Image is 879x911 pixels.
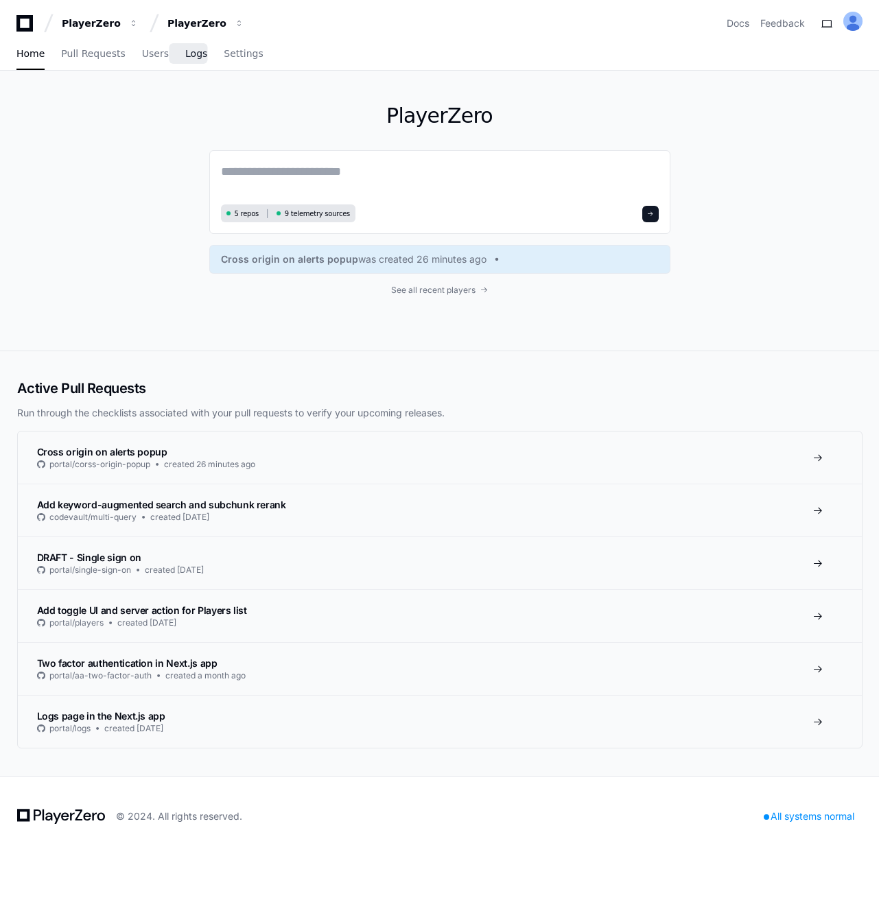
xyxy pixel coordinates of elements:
a: See all recent players [209,285,670,296]
a: Two factor authentication in Next.js appportal/aa-two-factor-authcreated a month ago [18,642,862,695]
span: portal/single-sign-on [49,565,131,576]
span: See all recent players [391,285,476,296]
span: Add toggle UI and server action for Players list [37,604,247,616]
span: created [DATE] [117,617,176,628]
a: Logs page in the Next.js appportal/logscreated [DATE] [18,695,862,748]
span: Cross origin on alerts popup [37,446,167,458]
span: Logs page in the Next.js app [37,710,165,722]
h2: Active Pull Requests [17,379,863,398]
a: Home [16,38,45,70]
span: portal/aa-two-factor-auth [49,670,152,681]
span: Pylon [137,144,166,154]
h1: PlayerZero [209,104,670,128]
span: 9 telemetry sources [285,209,350,219]
a: Docs [727,16,749,30]
span: created [DATE] [104,723,163,734]
a: Pull Requests [61,38,125,70]
span: Two factor authentication in Next.js app [37,657,218,669]
span: Pull Requests [61,49,125,58]
a: Powered byPylon [97,143,166,154]
span: Home [16,49,45,58]
span: was created 26 minutes ago [358,252,487,266]
span: DRAFT - Single sign on [37,552,141,563]
img: ALV-UjVcatvuIE3Ry8vbS9jTwWSCDSui9a-KCMAzof9oLoUoPIJpWA8kMXHdAIcIkQmvFwXZGxSVbioKmBNr7v50-UrkRVwdj... [843,12,863,31]
a: DRAFT - Single sign onportal/single-sign-oncreated [DATE] [18,536,862,589]
span: codevault/multi-query [49,512,137,523]
button: PlayerZero [162,11,250,36]
a: Cross origin on alerts popupwas created 26 minutes ago [221,252,659,266]
span: created [DATE] [145,565,204,576]
a: Add keyword-augmented search and subchunk rerankcodevault/multi-querycreated [DATE] [18,484,862,536]
span: Settings [224,49,263,58]
span: created [DATE] [150,512,209,523]
span: Add keyword-augmented search and subchunk rerank [37,499,286,510]
a: Cross origin on alerts popupportal/corss-origin-popupcreated 26 minutes ago [18,431,862,484]
div: PlayerZero [167,16,226,30]
iframe: Open customer support [835,866,872,903]
div: © 2024. All rights reserved. [116,809,242,823]
a: Users [142,38,169,70]
span: 5 repos [235,209,259,219]
span: portal/corss-origin-popup [49,459,150,470]
a: Add toggle UI and server action for Players listportal/playerscreated [DATE] [18,589,862,642]
span: Cross origin on alerts popup [221,252,358,266]
span: portal/logs [49,723,91,734]
span: created 26 minutes ago [164,459,255,470]
button: Feedback [760,16,805,30]
div: All systems normal [755,807,863,826]
span: portal/players [49,617,104,628]
button: PlayerZero [56,11,144,36]
span: Users [142,49,169,58]
a: Logs [185,38,207,70]
span: Logs [185,49,207,58]
p: Run through the checklists associated with your pull requests to verify your upcoming releases. [17,406,863,420]
span: created a month ago [165,670,246,681]
div: PlayerZero [62,16,121,30]
a: Settings [224,38,263,70]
